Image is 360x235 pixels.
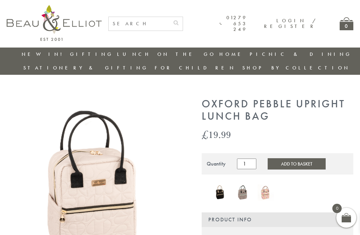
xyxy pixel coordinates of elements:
[237,159,256,169] input: Product quantity
[219,51,246,58] a: Home
[202,212,353,227] div: Product Info
[202,128,208,141] span: £
[264,17,316,30] a: Login / Register
[207,161,226,167] div: Quantity
[117,51,216,58] a: Lunch On The Go
[250,51,352,58] a: Picnic & Dining
[242,64,350,71] a: Shop by collection
[332,204,342,213] span: 0
[109,17,169,31] input: SEARCH
[7,5,102,41] img: logo
[23,64,148,71] a: Stationery & Gifting
[202,98,353,123] h1: Oxford Pebble Upright Lunch Bag
[340,17,353,30] a: 0
[70,51,113,58] a: Gifting
[22,51,66,58] a: New in!
[268,158,326,170] button: Add to Basket
[202,128,231,141] bdi: 19.99
[220,15,247,32] a: 01279 653 249
[155,64,236,71] a: For Children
